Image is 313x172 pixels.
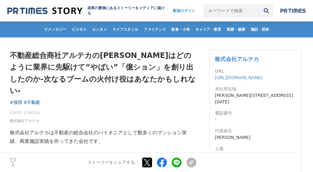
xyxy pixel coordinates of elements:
[87,6,167,16] h2: 成果の裏側にあるストーリーをメディアに届ける
[7,7,82,15] img: 成果の裏側にあるストーリーをメディアに届ける
[88,160,135,165] p: ストーリーをシェアする
[167,4,201,17] a: 配信ログイン
[10,164,16,167] p: 6
[215,117,296,123] dd: -
[10,118,39,124] a: 株式会社アルテカ
[69,27,89,32] span: ビジネス
[193,21,224,37] a: キャリア・教育
[224,27,248,32] span: 医療・健康
[215,68,296,75] dt: URL
[215,56,259,62] a: 株式会社アルテカ
[10,110,40,116] span: [DATE] 11時51分
[24,100,40,105] span: #不動産
[10,50,196,97] h1: 不動産総合商社アルテカの[PERSON_NAME]はどのように業界に先駆けて“やばい”「億ション」を創り出したのか-次なるブームの火付け役はあなたかもしれない-
[215,146,296,152] dt: 上場
[215,134,296,141] dd: [PERSON_NAME]
[215,128,296,134] dt: 代表者名
[215,92,296,105] dd: [PERSON_NAME][STREET_ADDRESS][DATE]
[42,27,69,32] span: テクノロジー
[7,6,167,16] a: 成果の裏側にあるストーリーをメディアに届ける 成果の裏側にあるストーリーをメディアに届ける
[215,86,296,92] dt: 本社所在地
[141,27,168,32] span: ファイナンス
[169,21,192,37] a: 飲食・小売
[248,27,272,32] span: 施設・団体
[248,21,272,37] a: 施設・団体
[141,21,168,37] a: ファイナンス
[193,27,224,32] span: キャリア・教育
[215,75,263,80] a: [URL][DOMAIN_NAME]
[69,21,89,37] a: ビジネス
[10,99,22,106] a: #採用
[260,4,273,17] button: 検索
[169,27,192,32] span: 飲食・小売
[110,27,141,32] span: ライフスタイル
[10,128,196,146] p: 株式会社アルテカは不動産の総合会社のパイオニアとして数多くのマンション実績、商業施設実績を作ってきた会社です。
[280,8,306,13] img: prtimes
[204,4,260,17] input: キーワードで検索
[110,21,141,37] a: ライフスタイル
[42,21,69,37] a: テクノロジー
[215,110,296,117] dt: 電話番号
[215,152,296,159] dd: 未上場
[224,21,248,37] a: 医療・健康
[90,21,109,37] a: エンタメ
[10,100,22,105] span: #採用
[24,99,40,106] a: #不動産
[90,27,109,32] span: エンタメ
